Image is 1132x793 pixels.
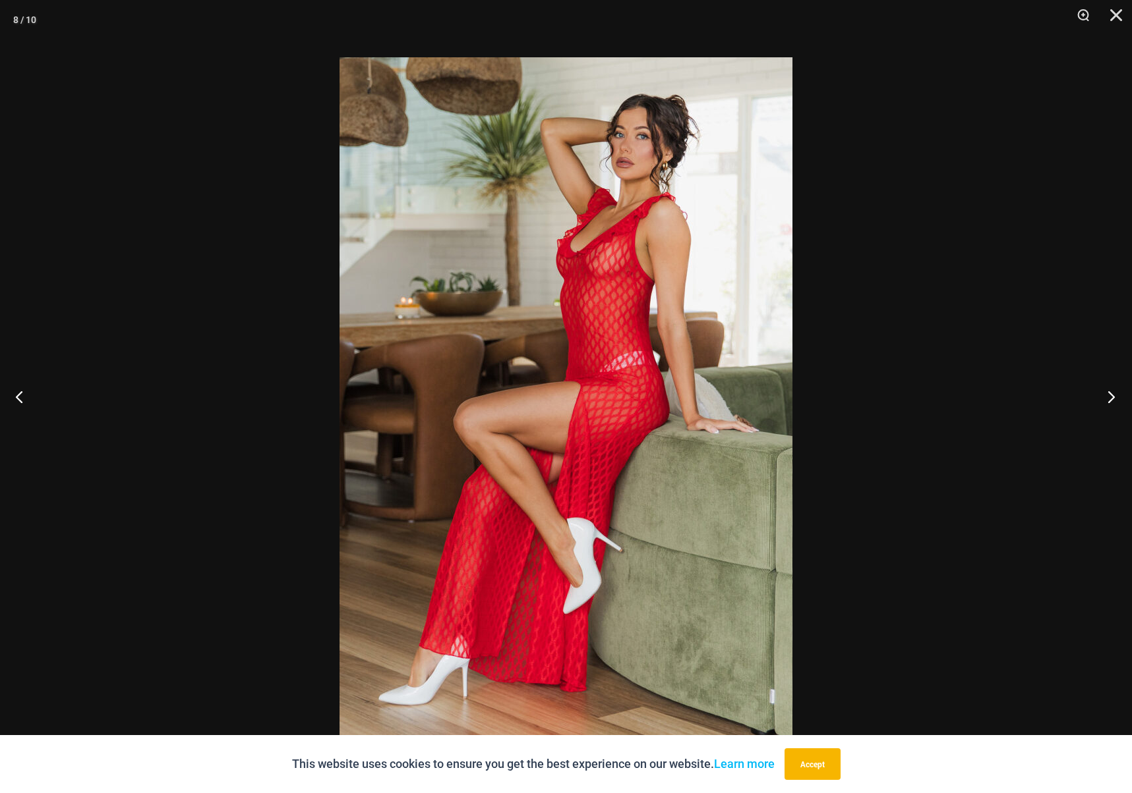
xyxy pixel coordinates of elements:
[785,748,841,780] button: Accept
[714,757,775,771] a: Learn more
[340,57,792,736] img: Sometimes Red 587 Dress 08
[13,10,36,30] div: 8 / 10
[1083,364,1132,429] button: Next
[292,754,775,774] p: This website uses cookies to ensure you get the best experience on our website.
